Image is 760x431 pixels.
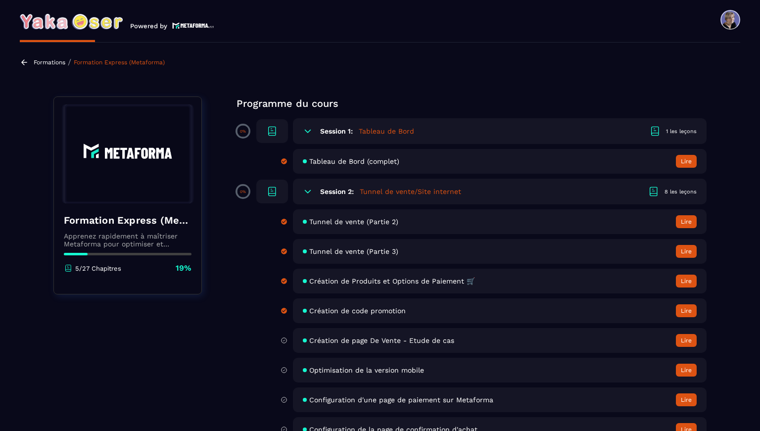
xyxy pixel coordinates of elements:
p: Apprenez rapidement à maîtriser Metaforma pour optimiser et automatiser votre business. 🚀 [64,232,191,248]
p: Powered by [130,22,167,30]
button: Lire [676,364,697,377]
span: Tableau de Bord (complet) [309,157,399,165]
h6: Session 1: [320,127,353,135]
p: 5/27 Chapitres [75,265,121,272]
img: logo-branding [20,14,123,30]
span: Tunnel de vente (Partie 2) [309,218,398,226]
button: Lire [676,334,697,347]
h5: Tableau de Bord [359,126,414,136]
h4: Formation Express (Metaforma) [64,213,191,227]
span: Tunnel de vente (Partie 3) [309,247,398,255]
a: Formations [34,59,65,66]
a: Formation Express (Metaforma) [74,59,165,66]
button: Lire [676,245,697,258]
p: Programme du cours [237,96,707,110]
p: 0% [240,129,246,134]
button: Lire [676,304,697,317]
span: Création de code promotion [309,307,406,315]
span: Configuration d'une page de paiement sur Metaforma [309,396,493,404]
button: Lire [676,275,697,287]
button: Lire [676,393,697,406]
span: Création de Produits et Options de Paiement 🛒 [309,277,475,285]
img: logo [172,21,214,30]
img: banner [61,104,194,203]
span: Optimisation de la version mobile [309,366,424,374]
p: 19% [176,263,191,274]
span: / [68,57,71,67]
p: 0% [240,190,246,194]
button: Lire [676,155,697,168]
h5: Tunnel de vente/Site internet [360,187,461,196]
div: 1 les leçons [666,128,697,135]
h6: Session 2: [320,188,354,195]
div: 8 les leçons [665,188,697,195]
span: Création de page De Vente - Etude de cas [309,336,454,344]
button: Lire [676,215,697,228]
